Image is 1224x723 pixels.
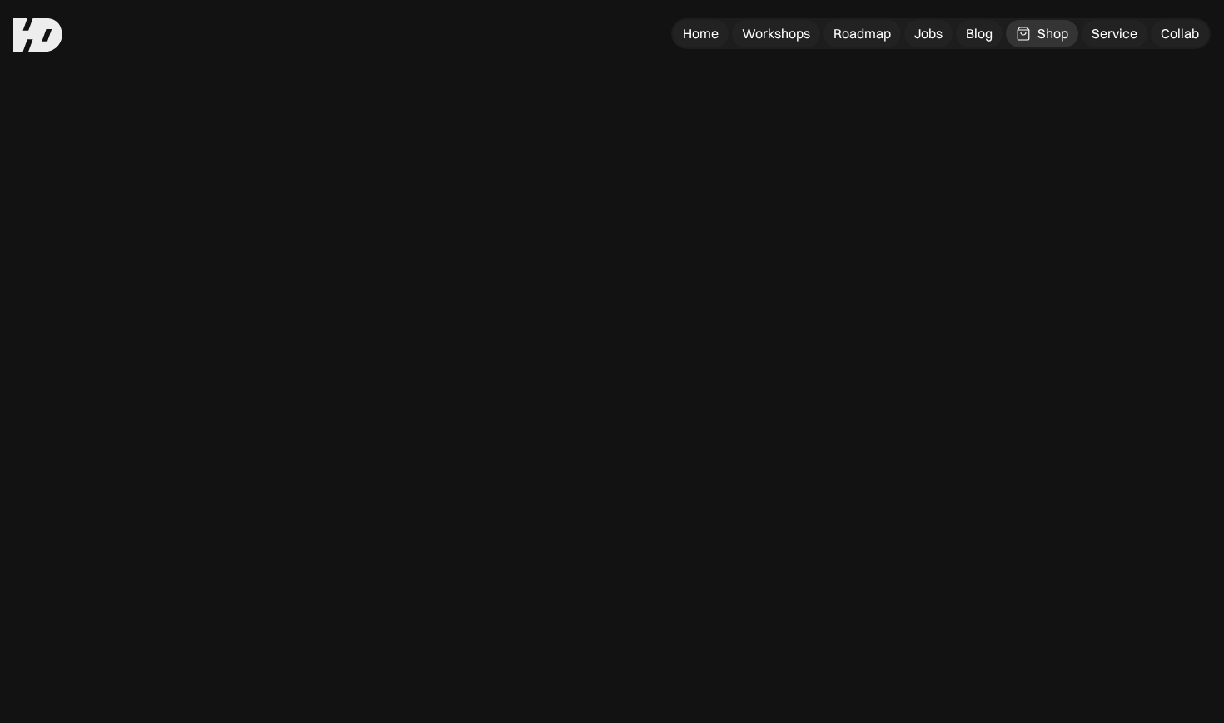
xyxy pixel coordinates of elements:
[914,25,943,42] div: Jobs
[1037,25,1068,42] div: Shop
[673,20,729,47] a: Home
[956,20,1003,47] a: Blog
[1006,20,1078,47] a: Shop
[732,20,820,47] a: Workshops
[904,20,953,47] a: Jobs
[823,20,901,47] a: Roadmap
[966,25,993,42] div: Blog
[1161,25,1199,42] div: Collab
[742,25,810,42] div: Workshops
[833,25,891,42] div: Roadmap
[683,25,719,42] div: Home
[1092,25,1137,42] div: Service
[1082,20,1147,47] a: Service
[1151,20,1209,47] a: Collab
